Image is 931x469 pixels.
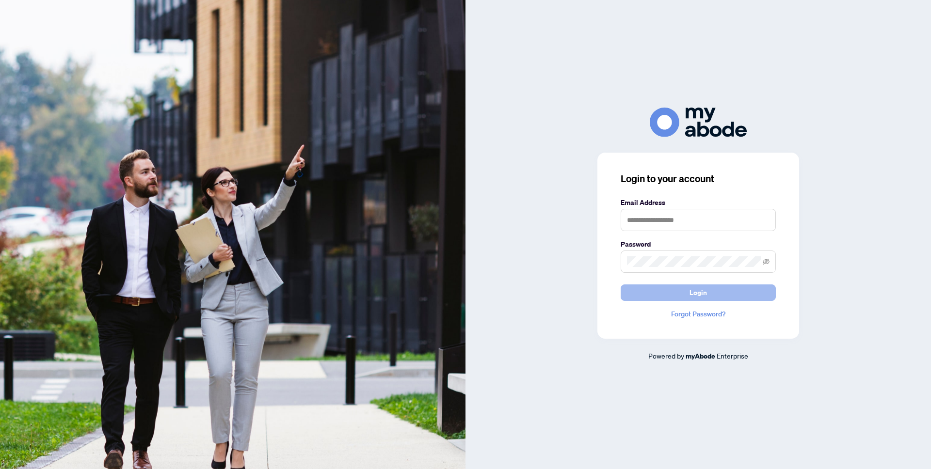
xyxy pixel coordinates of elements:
[621,172,776,186] h3: Login to your account
[621,309,776,319] a: Forgot Password?
[690,285,707,300] span: Login
[763,258,770,265] span: eye-invisible
[621,239,776,250] label: Password
[648,351,684,360] span: Powered by
[650,108,747,137] img: ma-logo
[621,197,776,208] label: Email Address
[717,351,748,360] span: Enterprise
[686,351,715,361] a: myAbode
[621,284,776,301] button: Login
